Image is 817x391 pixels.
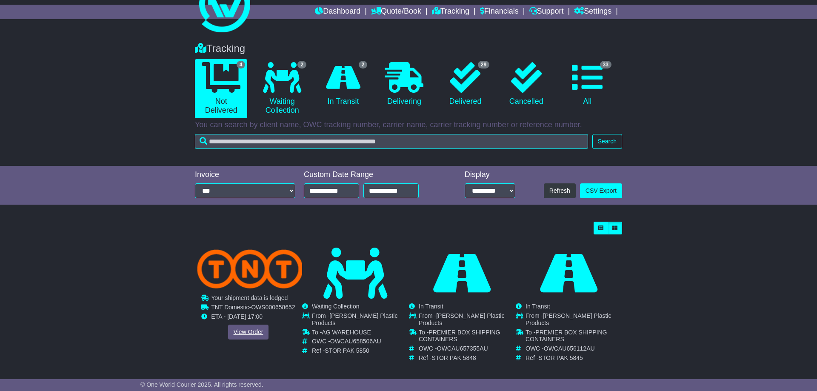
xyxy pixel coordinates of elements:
[529,5,564,19] a: Support
[600,61,611,68] span: 33
[526,329,622,345] td: To -
[312,303,360,310] span: Waiting Collection
[419,329,500,343] span: PREMIER BOX SHIPPING CONTAINERS
[211,313,263,320] span: ETA - [DATE] 17:00
[538,354,583,361] span: STOR PAK 5845
[315,5,360,19] a: Dashboard
[431,354,476,361] span: STOR PAK 5848
[371,5,421,19] a: Quote/Book
[378,59,430,109] a: Delivering
[419,354,515,362] td: Ref -
[526,345,622,354] td: OWC -
[325,347,369,354] span: STOR PAK 5850
[195,120,622,130] p: You can search by client name, OWC tracking number, carrier name, carrier tracking number or refe...
[359,61,368,68] span: 2
[211,304,295,313] td: -
[322,329,371,336] span: AG WAREHOUSE
[439,59,491,109] a: 29 Delivered
[312,312,408,329] td: From -
[312,347,408,354] td: Ref -
[297,61,306,68] span: 2
[478,61,489,68] span: 29
[312,338,408,347] td: OWC -
[580,183,622,198] a: CSV Export
[304,170,440,180] div: Custom Date Range
[544,183,576,198] button: Refresh
[312,329,408,338] td: To -
[419,329,515,345] td: To -
[211,304,249,311] span: TNT Domestic
[191,43,626,55] div: Tracking
[526,354,622,362] td: Ref -
[561,59,614,109] a: 33 All
[312,312,397,326] span: [PERSON_NAME] Plastic Products
[465,170,516,180] div: Display
[544,345,595,352] span: OWCAU656112AU
[526,329,607,343] span: PREMIER BOX SHIPPING CONTAINERS
[195,59,247,118] a: 4 Not Delivered
[317,59,369,109] a: 2 In Transit
[211,294,288,301] span: Your shipment data is lodged
[140,381,263,388] span: © One World Courier 2025. All rights reserved.
[480,5,519,19] a: Financials
[419,345,515,354] td: OWC -
[251,304,295,311] span: OWS000658652
[437,345,488,352] span: OWCAU657355AU
[237,61,246,68] span: 4
[574,5,611,19] a: Settings
[526,312,622,329] td: From -
[526,303,550,310] span: In Transit
[419,303,443,310] span: In Transit
[500,59,552,109] a: Cancelled
[419,312,515,329] td: From -
[228,325,269,340] a: View Order
[432,5,469,19] a: Tracking
[526,312,611,326] span: [PERSON_NAME] Plastic Products
[195,170,295,180] div: Invoice
[419,312,504,326] span: [PERSON_NAME] Plastic Products
[256,59,308,118] a: 2 Waiting Collection
[330,338,381,345] span: OWCAU658506AU
[592,134,622,149] button: Search
[197,249,303,288] img: TNT_Domestic.png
